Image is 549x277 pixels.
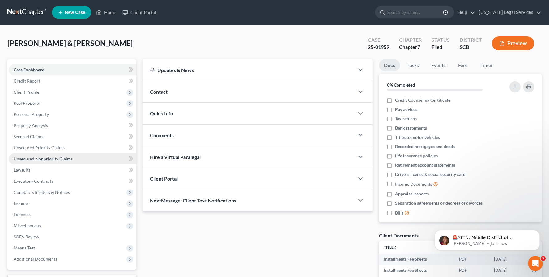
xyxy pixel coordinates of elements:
[395,181,432,187] span: Income Documents
[9,120,136,131] a: Property Analysis
[379,232,419,239] div: Client Documents
[9,176,136,187] a: Executory Contracts
[9,75,136,87] a: Credit Report
[9,131,136,142] a: Secured Claims
[150,110,173,116] span: Quick Info
[399,36,422,44] div: Chapter
[379,59,400,71] a: Docs
[475,59,498,71] a: Timer
[14,156,73,161] span: Unsecured Nonpriority Claims
[14,89,39,95] span: Client Profile
[14,256,57,262] span: Additional Documents
[150,67,347,73] div: Updates & News
[395,191,429,197] span: Appraisal reports
[399,44,422,51] div: Chapter
[14,112,49,117] span: Personal Property
[395,97,450,103] span: Credit Counseling Certificate
[384,245,397,249] a: Titleunfold_more
[14,134,43,139] span: Secured Claims
[150,176,178,181] span: Client Portal
[368,44,389,51] div: 25-01959
[65,10,85,15] span: New Case
[395,162,455,168] span: Retirement account statements
[395,134,440,140] span: Titles to motor vehicles
[395,125,427,131] span: Bank statements
[426,59,451,71] a: Events
[460,36,482,44] div: District
[14,201,28,206] span: Income
[14,178,53,184] span: Executory Contracts
[14,123,48,128] span: Property Analysis
[476,7,541,18] a: [US_STATE] Legal Services
[489,265,527,276] td: [DATE]
[453,59,473,71] a: Fees
[432,44,450,51] div: Filed
[395,200,483,206] span: Separation agreements or decrees of divorces
[14,145,65,150] span: Unsecured Priority Claims
[14,190,70,195] span: Codebtors Insiders & Notices
[460,44,482,51] div: SCB
[119,7,160,18] a: Client Portal
[14,100,40,106] span: Real Property
[379,265,454,276] td: Installments Fee Sheets
[387,6,444,18] input: Search by name...
[9,231,136,242] a: SOFA Review
[14,212,31,217] span: Expenses
[14,67,45,72] span: Case Dashboard
[387,82,415,87] strong: 0% Completed
[9,164,136,176] a: Lawsuits
[541,256,546,261] span: 5
[14,78,40,83] span: Credit Report
[14,245,35,250] span: Means Test
[7,39,133,48] span: [PERSON_NAME] & [PERSON_NAME]
[395,210,403,216] span: Bills
[395,153,438,159] span: Life insurance policies
[150,132,174,138] span: Comments
[14,167,30,173] span: Lawsuits
[14,234,39,239] span: SOFA Review
[368,36,389,44] div: Case
[395,116,417,122] span: Tax returns
[150,198,236,203] span: NextMessage: Client Text Notifications
[379,254,454,265] td: Installments Fee Sheets
[394,246,397,249] i: unfold_more
[9,142,136,153] a: Unsecured Priority Claims
[395,143,455,150] span: Recorded mortgages and deeds
[150,89,168,95] span: Contact
[93,7,119,18] a: Home
[492,36,534,50] button: Preview
[417,44,420,50] span: 7
[14,223,41,228] span: Miscellaneous
[395,171,466,177] span: Drivers license & social security card
[432,36,450,44] div: Status
[528,256,543,271] iframe: Intercom live chat
[395,106,417,113] span: Pay advices
[9,153,136,164] a: Unsecured Nonpriority Claims
[454,7,475,18] a: Help
[425,217,549,260] iframe: Intercom notifications message
[402,59,424,71] a: Tasks
[150,154,201,160] span: Hire a Virtual Paralegal
[9,64,136,75] a: Case Dashboard
[454,265,489,276] td: PDF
